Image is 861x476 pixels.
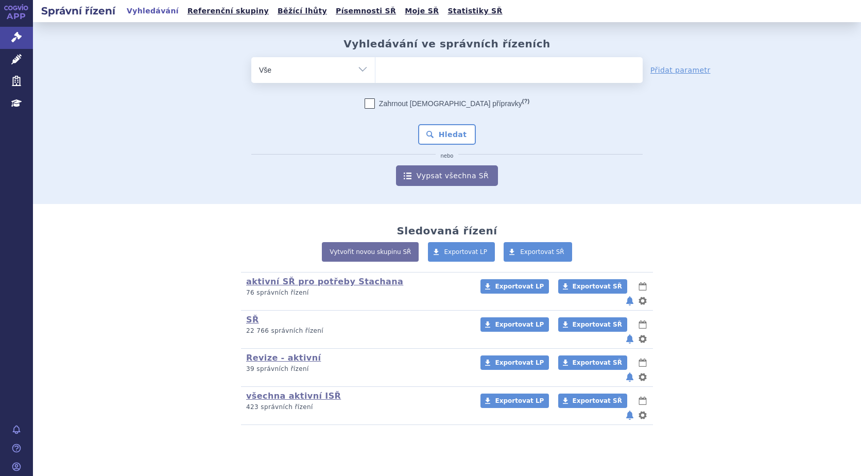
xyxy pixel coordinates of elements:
a: aktivní SŘ pro potřeby Stachana [246,277,403,286]
span: Exportovat LP [495,359,544,366]
button: nastavení [638,333,648,345]
a: Exportovat LP [428,242,495,262]
p: 76 správních řízení [246,288,467,297]
a: Písemnosti SŘ [333,4,399,18]
button: nastavení [638,409,648,421]
button: notifikace [625,295,635,307]
a: SŘ [246,315,259,325]
a: Běžící lhůty [274,4,330,18]
p: 39 správních řízení [246,365,467,373]
label: Zahrnout [DEMOGRAPHIC_DATA] přípravky [365,98,529,109]
a: Exportovat SŘ [558,317,627,332]
a: Exportovat LP [480,317,549,332]
h2: Sledovaná řízení [397,225,497,237]
button: lhůty [638,395,648,407]
a: Exportovat SŘ [504,242,572,262]
button: lhůty [638,356,648,369]
button: nastavení [638,295,648,307]
a: Exportovat LP [480,394,549,408]
abbr: (?) [522,98,529,105]
a: Statistiky SŘ [444,4,505,18]
span: Exportovat SŘ [520,248,564,256]
button: lhůty [638,318,648,331]
p: 423 správních řízení [246,403,467,412]
a: Exportovat SŘ [558,279,627,294]
span: Exportovat SŘ [573,359,622,366]
span: Exportovat SŘ [573,321,622,328]
p: 22 766 správních řízení [246,327,467,335]
button: notifikace [625,409,635,421]
i: nebo [436,153,459,159]
a: Referenční skupiny [184,4,272,18]
span: Exportovat LP [495,321,544,328]
span: Exportovat LP [444,248,488,256]
h2: Vyhledávání ve správních řízeních [343,38,550,50]
a: Moje SŘ [402,4,442,18]
button: notifikace [625,371,635,383]
button: Hledat [418,124,476,145]
span: Exportovat SŘ [573,397,622,404]
a: Exportovat LP [480,355,549,370]
a: Exportovat LP [480,279,549,294]
span: Exportovat LP [495,283,544,290]
span: Exportovat LP [495,397,544,404]
a: Vytvořit novou skupinu SŘ [322,242,419,262]
button: notifikace [625,333,635,345]
a: Přidat parametr [650,65,711,75]
span: Exportovat SŘ [573,283,622,290]
button: lhůty [638,280,648,293]
a: všechna aktivní ISŘ [246,391,341,401]
button: nastavení [638,371,648,383]
h2: Správní řízení [33,4,124,18]
a: Exportovat SŘ [558,355,627,370]
a: Vyhledávání [124,4,182,18]
a: Exportovat SŘ [558,394,627,408]
a: Vypsat všechna SŘ [396,165,498,186]
a: Revize - aktivní [246,353,321,363]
